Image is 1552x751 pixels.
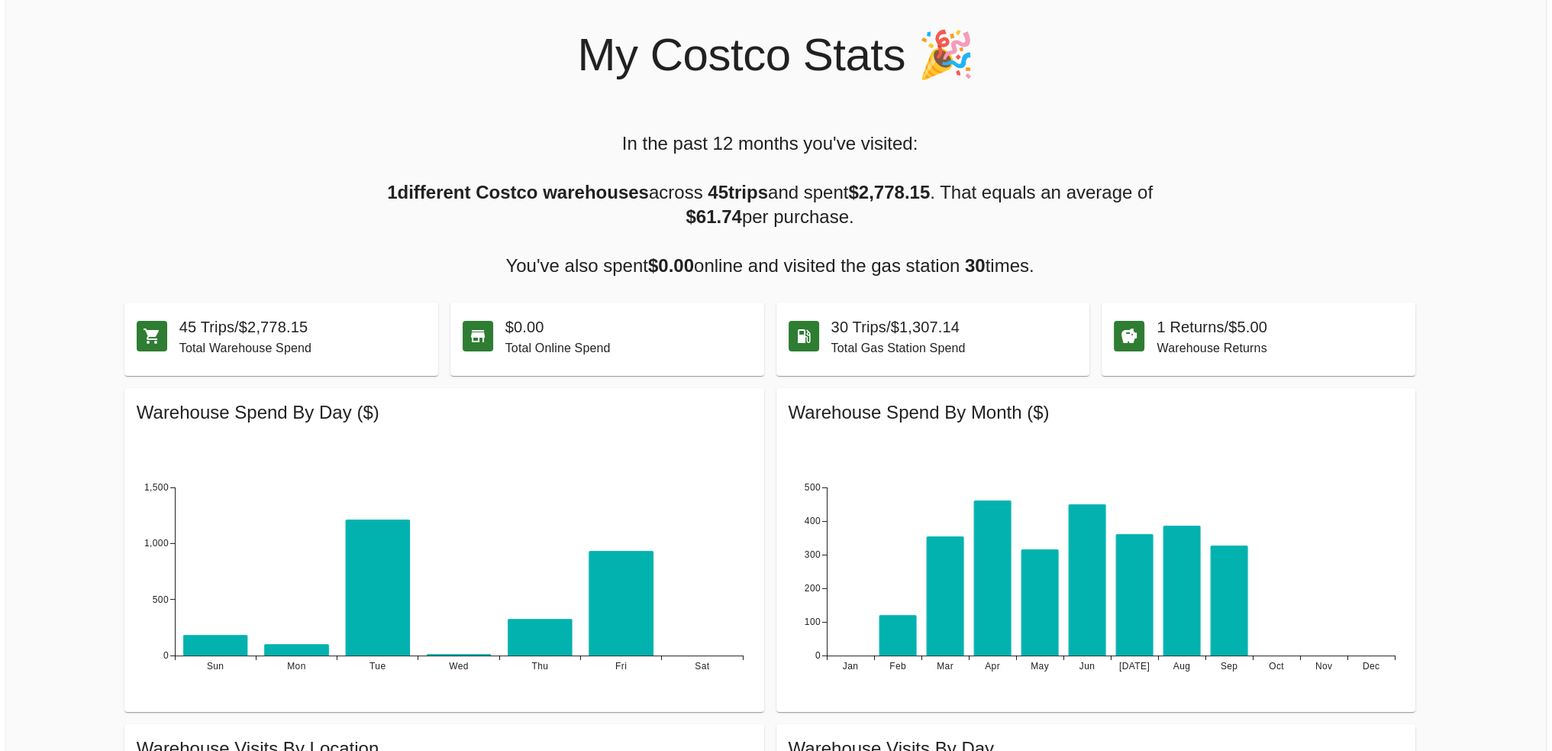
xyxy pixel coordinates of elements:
tspan: 100 [804,617,820,627]
tspan: [DATE] [1118,661,1149,672]
tspan: Jun [1079,661,1095,672]
tspan: Nov [1315,661,1332,672]
tspan: Apr [985,661,1000,672]
tspan: 0 [815,650,820,661]
tspan: Mar [937,661,953,672]
tspan: Sep [1220,661,1237,672]
b: $61.74 [686,206,741,227]
h2: My Costco Stats 🎉 [394,28,1158,83]
tspan: Mon [287,661,306,672]
span: Warehouse Spend By Day ($) [137,400,752,425]
tspan: Aug [1173,661,1190,672]
p: Total Warehouse Spend [179,339,426,358]
tspan: 500 [153,594,169,605]
tspan: 0 [163,650,169,661]
h6: 45 Trips / $2,778.15 [179,315,426,339]
b: 45 trips [708,182,768,202]
b: $0.00 [648,255,694,276]
h6: $0.00 [505,315,752,339]
b: $2,778.15 [848,182,930,202]
span: Warehouse Spend By Month ($) [789,400,1404,425]
tspan: Feb [889,661,906,672]
tspan: Jan [842,661,858,672]
tspan: Dec [1362,661,1379,672]
h5: In the past 12 months you've visited: across and spent . That equals an average of per purchase. ... [385,131,1155,278]
h6: 1 Returns / $5.00 [1157,315,1403,339]
tspan: 1,500 [144,482,169,493]
b: 30 [965,255,986,276]
p: Warehouse Returns [1157,339,1403,358]
tspan: Wed [449,661,469,672]
tspan: Thu [531,661,548,672]
tspan: Oct [1269,661,1284,672]
tspan: Sun [207,661,224,672]
tspan: 300 [804,549,820,560]
h6: 30 Trips / $1,307.14 [831,315,1078,339]
tspan: 200 [804,583,820,594]
tspan: 1,000 [144,538,169,549]
p: Total Online Spend [505,339,752,358]
tspan: May [1031,661,1049,672]
tspan: 400 [804,516,820,526]
p: Total Gas Station Spend [831,339,1078,358]
tspan: Sat [695,661,709,672]
tspan: 500 [804,482,820,493]
b: 1 different Costco warehouses [387,182,649,202]
tspan: Tue [369,661,386,672]
tspan: Fri [615,661,627,672]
